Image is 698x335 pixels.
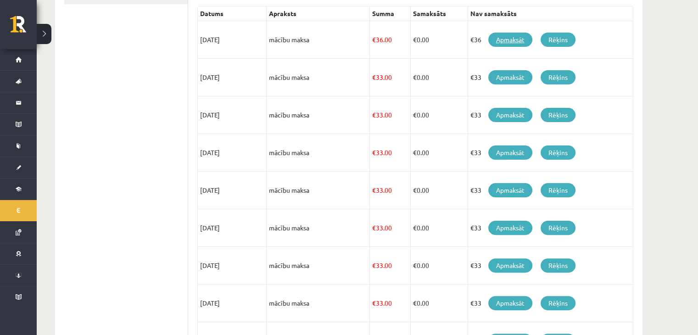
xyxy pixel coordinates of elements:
span: € [413,299,417,307]
a: Rēķins [541,33,575,47]
td: €36 [468,21,633,59]
span: € [413,35,417,44]
th: Samaksāts [410,6,468,21]
td: 0.00 [410,172,468,209]
span: € [413,223,417,232]
td: 0.00 [410,21,468,59]
td: 0.00 [410,209,468,247]
a: Apmaksāt [488,108,532,122]
td: mācību maksa [267,59,370,96]
td: 33.00 [370,285,411,322]
th: Nav samaksāts [468,6,633,21]
span: € [372,148,376,156]
td: mācību maksa [267,172,370,209]
span: € [372,186,376,194]
a: Apmaksāt [488,70,532,84]
th: Datums [198,6,267,21]
a: Rīgas 1. Tālmācības vidusskola [10,16,37,39]
td: [DATE] [198,21,267,59]
span: € [413,148,417,156]
td: [DATE] [198,285,267,322]
a: Apmaksāt [488,221,532,235]
a: Apmaksāt [488,145,532,160]
a: Apmaksāt [488,258,532,273]
td: [DATE] [198,247,267,285]
span: € [372,111,376,119]
span: € [413,111,417,119]
td: €33 [468,96,633,134]
a: Apmaksāt [488,183,532,197]
td: 0.00 [410,96,468,134]
span: € [372,299,376,307]
a: Rēķins [541,145,575,160]
td: 33.00 [370,172,411,209]
span: € [372,35,376,44]
td: [DATE] [198,172,267,209]
td: €33 [468,247,633,285]
td: €33 [468,134,633,172]
td: mācību maksa [267,21,370,59]
span: € [372,261,376,269]
td: 33.00 [370,134,411,172]
td: mācību maksa [267,96,370,134]
span: € [413,73,417,81]
td: 0.00 [410,134,468,172]
span: € [413,186,417,194]
th: Summa [370,6,411,21]
td: [DATE] [198,209,267,247]
td: mācību maksa [267,285,370,322]
td: 36.00 [370,21,411,59]
td: €33 [468,285,633,322]
td: 0.00 [410,247,468,285]
td: 33.00 [370,96,411,134]
td: [DATE] [198,134,267,172]
td: €33 [468,59,633,96]
a: Rēķins [541,296,575,310]
td: [DATE] [198,59,267,96]
td: €33 [468,172,633,209]
span: € [372,223,376,232]
th: Apraksts [267,6,370,21]
a: Rēķins [541,70,575,84]
span: € [372,73,376,81]
td: 33.00 [370,209,411,247]
td: [DATE] [198,96,267,134]
a: Rēķins [541,258,575,273]
td: €33 [468,209,633,247]
td: 0.00 [410,285,468,322]
td: 33.00 [370,247,411,285]
a: Rēķins [541,108,575,122]
td: mācību maksa [267,134,370,172]
a: Apmaksāt [488,296,532,310]
td: mācību maksa [267,209,370,247]
a: Apmaksāt [488,33,532,47]
td: 33.00 [370,59,411,96]
a: Rēķins [541,221,575,235]
td: 0.00 [410,59,468,96]
a: Rēķins [541,183,575,197]
td: mācību maksa [267,247,370,285]
span: € [413,261,417,269]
